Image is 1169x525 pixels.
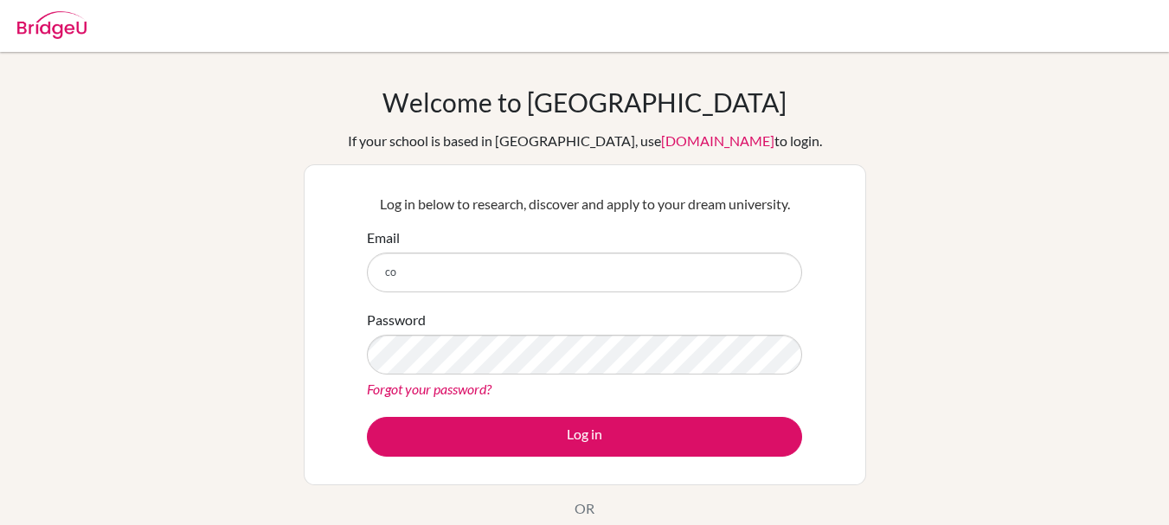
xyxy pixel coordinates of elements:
button: Log in [367,417,802,457]
h1: Welcome to [GEOGRAPHIC_DATA] [382,86,787,118]
p: Log in below to research, discover and apply to your dream university. [367,194,802,214]
img: Bridge-U [17,11,87,39]
a: [DOMAIN_NAME] [661,132,774,149]
a: Forgot your password? [367,381,491,397]
p: OR [575,498,594,519]
label: Email [367,227,400,248]
div: If your school is based in [GEOGRAPHIC_DATA], use to login. [348,131,822,151]
label: Password [367,310,426,330]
